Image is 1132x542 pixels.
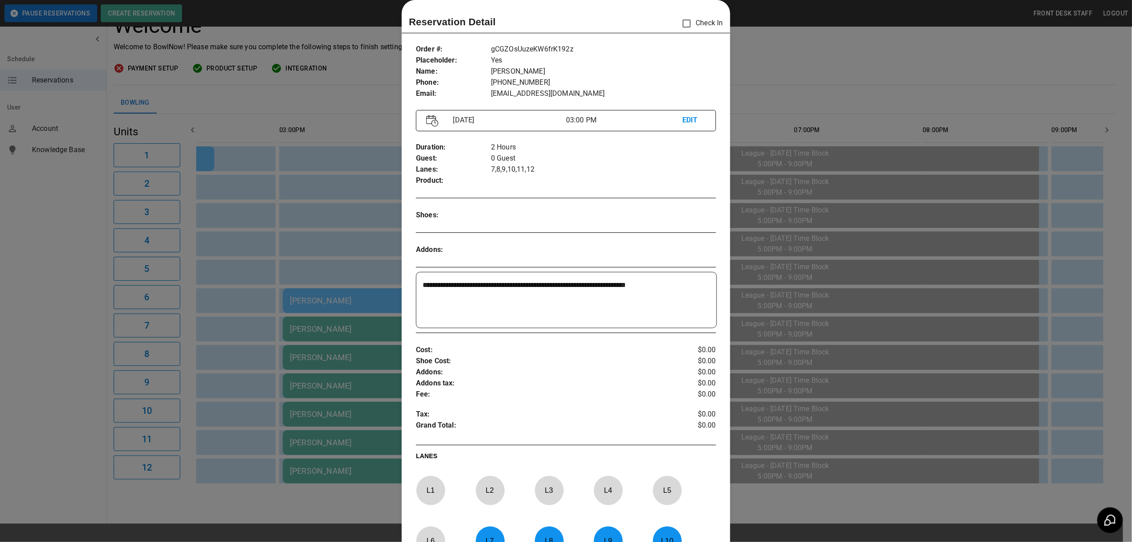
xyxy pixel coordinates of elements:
[653,480,682,501] p: L 5
[416,210,491,221] p: Shoes :
[416,389,666,400] p: Fee :
[666,378,716,389] p: $0.00
[491,55,716,66] p: Yes
[666,356,716,367] p: $0.00
[416,142,491,153] p: Duration :
[416,345,666,356] p: Cost :
[416,356,666,367] p: Shoe Cost :
[491,88,716,99] p: [EMAIL_ADDRESS][DOMAIN_NAME]
[416,378,666,389] p: Addons tax :
[416,452,716,464] p: LANES
[666,367,716,378] p: $0.00
[416,480,445,501] p: L 1
[491,164,716,175] p: 7,8,9,10,11,12
[416,55,491,66] p: Placeholder :
[416,88,491,99] p: Email :
[491,77,716,88] p: [PHONE_NUMBER]
[491,153,716,164] p: 0 Guest
[409,15,496,29] p: Reservation Detail
[491,66,716,77] p: [PERSON_NAME]
[566,115,682,126] p: 03:00 PM
[426,115,439,127] img: Vector
[491,142,716,153] p: 2 Hours
[666,420,716,433] p: $0.00
[666,409,716,420] p: $0.00
[416,409,666,420] p: Tax :
[416,77,491,88] p: Phone :
[416,175,491,186] p: Product :
[594,480,623,501] p: L 4
[416,164,491,175] p: Lanes :
[534,480,564,501] p: L 3
[475,480,505,501] p: L 2
[416,66,491,77] p: Name :
[677,14,723,33] p: Check In
[682,115,705,126] p: EDIT
[416,420,666,433] p: Grand Total :
[416,244,491,255] p: Addons :
[416,153,491,164] p: Guest :
[450,115,566,126] p: [DATE]
[416,44,491,55] p: Order # :
[416,367,666,378] p: Addons :
[666,389,716,400] p: $0.00
[491,44,716,55] p: gCGZOsUuzeKW6frK192z
[666,345,716,356] p: $0.00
